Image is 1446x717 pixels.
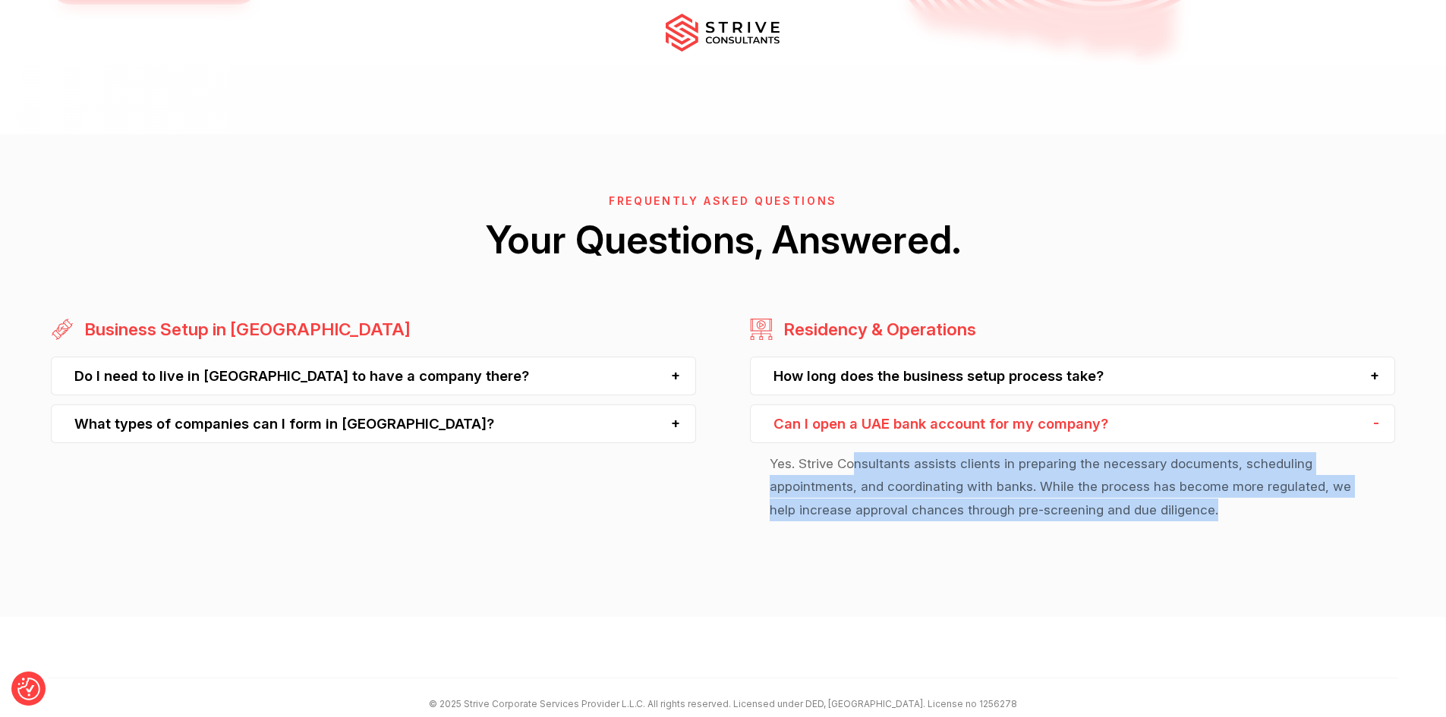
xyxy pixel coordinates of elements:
[17,678,40,700] button: Consent Preferences
[750,357,1395,395] div: How long does the business setup process take?
[17,678,40,700] img: Revisit consent button
[750,404,1395,443] div: Can I open a UAE bank account for my company?
[666,14,780,52] img: main-logo.svg
[48,693,1399,714] p: © 2025 Strive Corporate Services Provider L.L.C. All rights reserved. Licensed under DED, [GEOGRA...
[51,357,696,395] div: Do I need to live in [GEOGRAPHIC_DATA] to have a company there?
[770,452,1375,521] p: Yes. Strive Consultants assists clients in preparing the necessary documents, scheduling appointm...
[51,404,696,443] div: What types of companies can I form in [GEOGRAPHIC_DATA]?
[77,318,411,341] h3: Business Setup in [GEOGRAPHIC_DATA]
[776,318,976,341] h3: Residency & Operations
